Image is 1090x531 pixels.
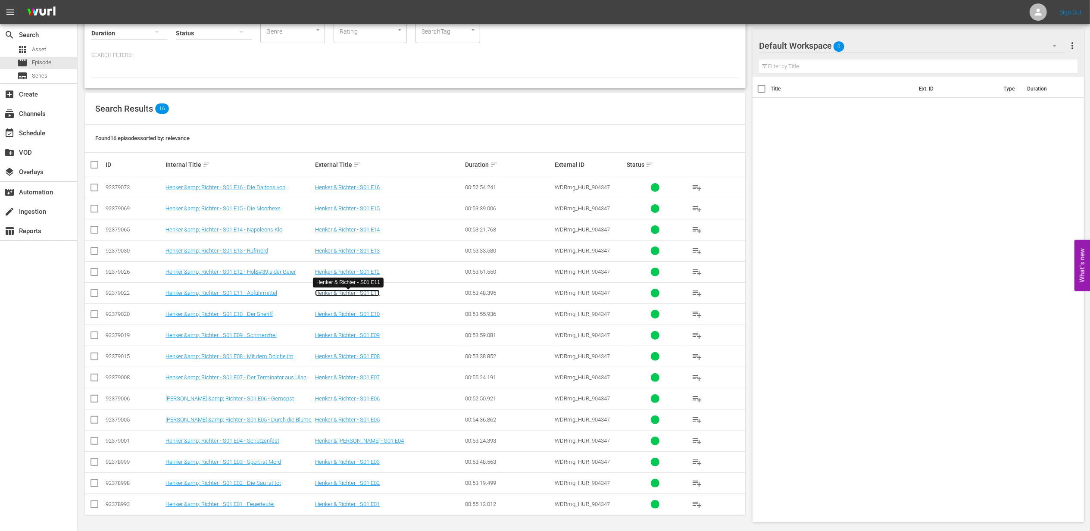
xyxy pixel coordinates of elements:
[106,226,163,233] div: 92379065
[106,416,163,423] div: 92379005
[166,205,281,212] a: Henker &amp; Richter - S01 E15 - Die Moorhexe
[315,184,380,191] a: Henker & Richter - S01 E16
[32,45,46,54] span: Asset
[315,480,380,486] a: Henker & Richter - S01 E02
[4,206,15,217] span: Ingestion
[687,388,707,409] button: playlist_add
[692,372,702,383] span: playlist_add
[465,205,552,212] div: 00:53:39.006
[106,311,163,317] div: 92379020
[465,459,552,465] div: 00:53:48.563
[166,311,273,317] a: Henker &amp; Richter - S01 E10 - Der Sheriff
[166,159,312,170] div: Internal Title
[692,267,702,277] span: playlist_add
[166,480,281,486] a: Henker &amp; Richter - S01 E02 - Die Sau ist tot
[106,269,163,275] div: 92379026
[465,290,552,296] div: 00:53:48.395
[771,77,914,101] th: Title
[106,437,163,444] div: 92379001
[4,128,15,138] span: Schedule
[5,7,16,17] span: menu
[315,269,380,275] a: Henker & Richter - S01 E12
[166,459,281,465] a: Henker &amp; Richter - S01 E03 - Sport ist Mord
[465,374,552,381] div: 00:55:24.191
[315,374,380,381] a: Henker & Richter - S01 E07
[4,89,15,100] span: Create
[490,161,498,169] span: sort
[166,184,289,197] a: Henker &amp; Richter - S01 E16 - Die Daltons von Büdringhausen
[692,415,702,425] span: playlist_add
[4,30,15,40] span: Search
[315,353,380,359] a: Henker & Richter - S01 E08
[687,452,707,472] button: playlist_add
[692,225,702,235] span: playlist_add
[1074,240,1090,291] button: Open Feedback Widget
[555,226,610,233] span: WDRmg_HUR_904347
[106,353,163,359] div: 92379015
[166,374,310,387] a: Henker &amp; Richter - S01 E07 - Der Terminator aus Ulan Bator
[316,279,380,286] div: Henker & Richter - S01 E11
[687,473,707,494] button: playlist_add
[32,58,51,67] span: Episode
[692,478,702,488] span: playlist_add
[17,58,28,68] span: Episode
[646,161,653,169] span: sort
[687,409,707,430] button: playlist_add
[555,311,610,317] span: WDRmg_HUR_904347
[465,226,552,233] div: 00:53:21.768
[166,247,268,254] a: Henker &amp; Richter - S01 E13 - Rufmord
[21,2,62,22] img: ans4CAIJ8jUAAAAAAAAAAAAAAAAAAAAAAAAgQb4GAAAAAAAAAAAAAAAAAAAAAAAAJMjXAAAAAAAAAAAAAAAAAAAAAAAAgAT5G...
[465,332,552,338] div: 00:53:59.081
[555,205,610,212] span: WDRmg_HUR_904347
[692,436,702,446] span: playlist_add
[91,52,739,59] p: Search Filters:
[315,501,380,507] a: Henker & Richter - S01 E01
[4,147,15,158] span: VOD
[1067,35,1078,56] button: more_vert
[465,416,552,423] div: 00:54:36.862
[1022,77,1074,101] th: Duration
[687,219,707,240] button: playlist_add
[555,374,610,381] span: WDRmg_HUR_904347
[95,135,190,141] span: Found 16 episodes sorted by: relevance
[692,330,702,340] span: playlist_add
[32,72,47,80] span: Series
[687,431,707,451] button: playlist_add
[469,26,477,34] button: Open
[315,437,404,444] a: Henker & [PERSON_NAME] - S01 E04
[106,395,163,402] div: 92379006
[106,161,163,168] div: ID
[692,288,702,298] span: playlist_add
[106,205,163,212] div: 92379069
[692,457,702,467] span: playlist_add
[106,247,163,254] div: 92379030
[166,395,294,402] a: [PERSON_NAME] &amp; Richter - S01 E06 - Gemopst
[465,247,552,254] div: 00:53:33.580
[315,459,380,465] a: Henker & Richter - S01 E03
[555,395,610,402] span: WDRmg_HUR_904347
[314,26,322,34] button: Open
[106,480,163,486] div: 92378998
[687,241,707,261] button: playlist_add
[914,77,998,101] th: Ext. ID
[465,480,552,486] div: 00:53:19.499
[465,159,552,170] div: Duration
[315,290,380,296] a: Henker & Richter - S01 E11
[555,353,610,359] span: WDRmg_HUR_904347
[1059,9,1082,16] a: Sign Out
[555,437,610,444] span: WDRmg_HUR_904347
[315,332,380,338] a: Henker & Richter - S01 E09
[465,437,552,444] div: 00:53:24.393
[106,501,163,507] div: 92378993
[4,167,15,177] span: Overlays
[687,283,707,303] button: playlist_add
[106,184,163,191] div: 92379073
[353,161,361,169] span: sort
[315,226,380,233] a: Henker & Richter - S01 E14
[106,374,163,381] div: 92379008
[465,311,552,317] div: 00:53:55.936
[315,247,380,254] a: Henker & Richter - S01 E13
[687,367,707,388] button: playlist_add
[687,198,707,219] button: playlist_add
[687,304,707,325] button: playlist_add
